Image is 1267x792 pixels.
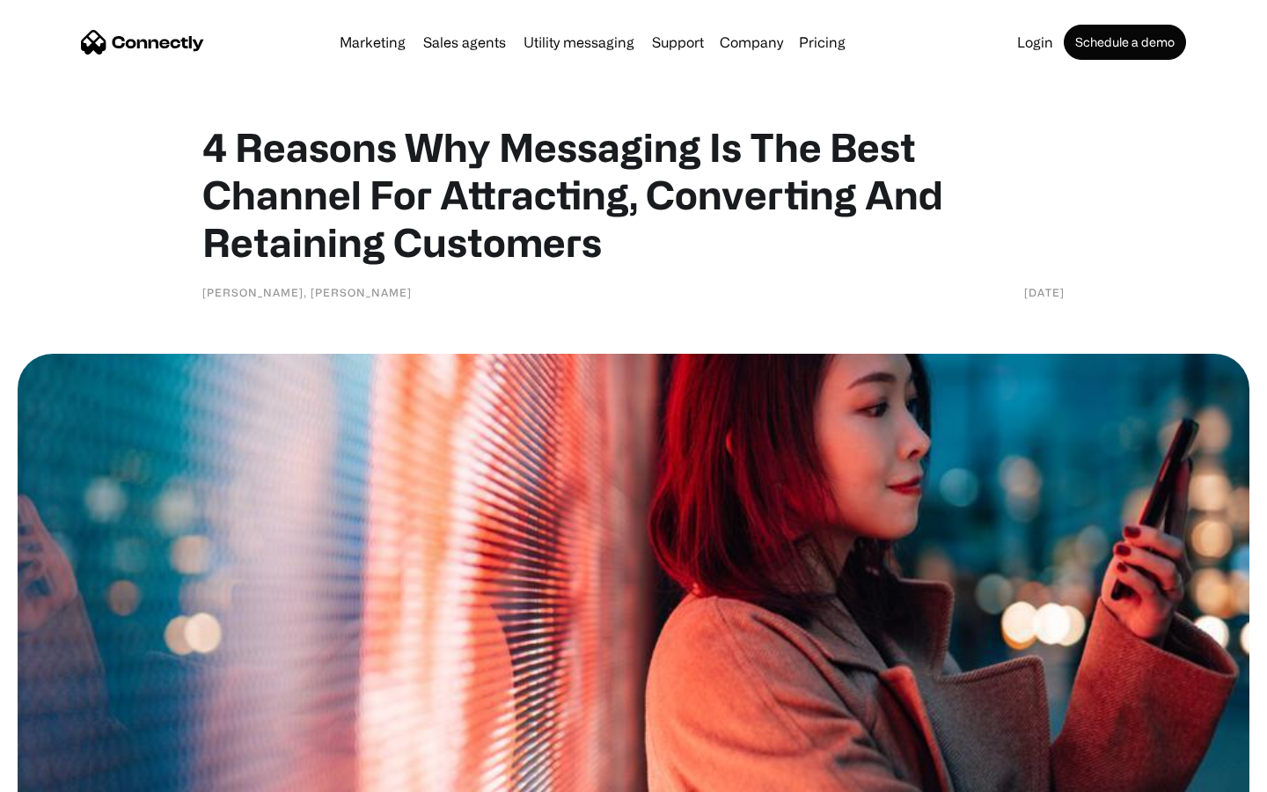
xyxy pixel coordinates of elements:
aside: Language selected: English [18,761,106,786]
a: Marketing [333,35,413,49]
ul: Language list [35,761,106,786]
div: [PERSON_NAME], [PERSON_NAME] [202,283,412,301]
div: Company [720,30,783,55]
div: [DATE] [1024,283,1065,301]
a: Support [645,35,711,49]
a: Login [1010,35,1060,49]
h1: 4 Reasons Why Messaging Is The Best Channel For Attracting, Converting And Retaining Customers [202,123,1065,266]
a: Schedule a demo [1064,25,1186,60]
a: Sales agents [416,35,513,49]
a: Pricing [792,35,853,49]
a: Utility messaging [516,35,641,49]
